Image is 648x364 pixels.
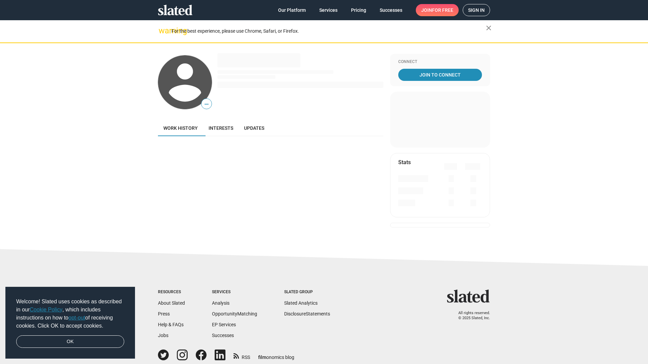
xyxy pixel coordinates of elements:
[432,4,453,16] span: for free
[158,333,168,338] a: Jobs
[158,120,203,136] a: Work history
[398,69,482,81] a: Join To Connect
[284,311,330,316] a: DisclosureStatements
[158,311,170,316] a: Press
[16,298,124,330] span: Welcome! Slated uses cookies as described in our , which includes instructions on how to of recei...
[212,300,230,306] a: Analysis
[451,311,490,321] p: All rights reserved. © 2025 Slated, Inc.
[258,349,294,361] a: filmonomics blog
[30,307,62,312] a: Cookie Policy
[463,4,490,16] a: Sign in
[398,159,411,166] mat-card-title: Stats
[5,287,135,359] div: cookieconsent
[212,311,257,316] a: OpportunityMatching
[468,4,485,16] span: Sign in
[398,59,482,65] div: Connect
[319,4,337,16] span: Services
[209,125,233,131] span: Interests
[212,290,257,295] div: Services
[351,4,366,16] span: Pricing
[244,125,264,131] span: Updates
[239,120,270,136] a: Updates
[163,125,198,131] span: Work history
[201,100,212,109] span: —
[421,4,453,16] span: Join
[346,4,372,16] a: Pricing
[158,300,185,306] a: About Slated
[278,4,306,16] span: Our Platform
[273,4,311,16] a: Our Platform
[69,315,85,321] a: opt-out
[314,4,343,16] a: Services
[416,4,459,16] a: Joinfor free
[159,27,167,35] mat-icon: warning
[258,355,266,360] span: film
[380,4,402,16] span: Successes
[374,4,408,16] a: Successes
[171,27,486,36] div: For the best experience, please use Chrome, Safari, or Firefox.
[284,290,330,295] div: Slated Group
[400,69,481,81] span: Join To Connect
[158,290,185,295] div: Resources
[485,24,493,32] mat-icon: close
[203,120,239,136] a: Interests
[284,300,318,306] a: Slated Analytics
[16,335,124,348] a: dismiss cookie message
[158,322,184,327] a: Help & FAQs
[212,333,234,338] a: Successes
[212,322,236,327] a: EP Services
[234,350,250,361] a: RSS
